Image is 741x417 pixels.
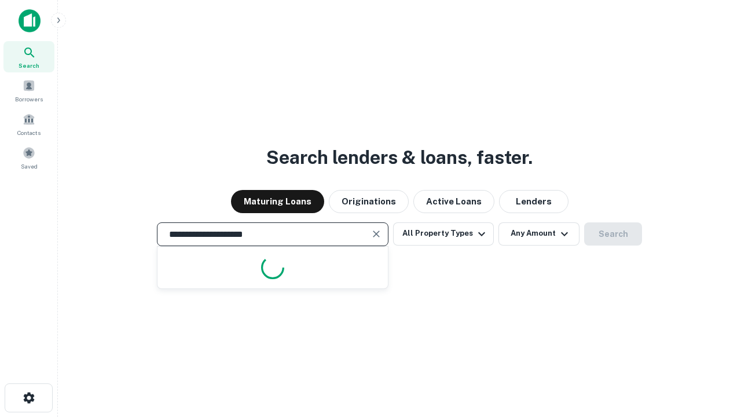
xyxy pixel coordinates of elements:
[3,75,54,106] a: Borrowers
[413,190,494,213] button: Active Loans
[21,162,38,171] span: Saved
[329,190,409,213] button: Originations
[3,108,54,140] a: Contacts
[266,144,533,171] h3: Search lenders & loans, faster.
[15,94,43,104] span: Borrowers
[19,9,41,32] img: capitalize-icon.png
[498,222,579,246] button: Any Amount
[3,142,54,173] a: Saved
[17,128,41,137] span: Contacts
[19,61,39,70] span: Search
[231,190,324,213] button: Maturing Loans
[499,190,568,213] button: Lenders
[683,324,741,380] iframe: Chat Widget
[393,222,494,246] button: All Property Types
[3,41,54,72] a: Search
[368,226,384,242] button: Clear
